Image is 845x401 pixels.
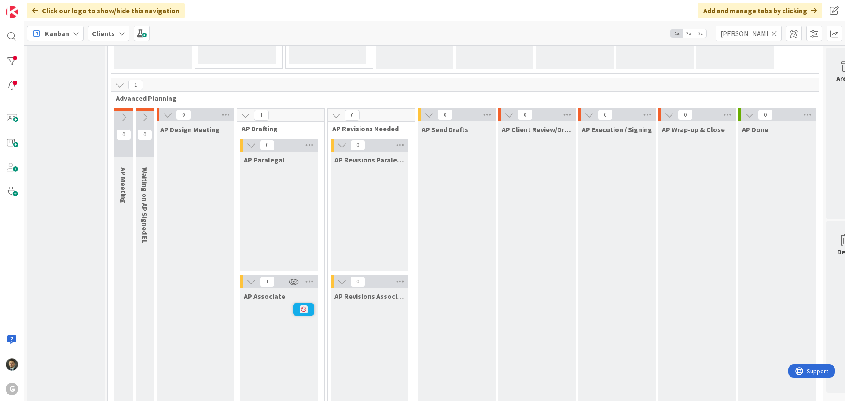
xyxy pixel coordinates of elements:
[6,6,18,18] img: Visit kanbanzone.com
[742,125,768,134] span: AP Done
[260,140,275,151] span: 0
[662,125,725,134] span: AP Wrap-up & Close
[160,125,220,134] span: AP Design Meeting
[92,29,115,38] b: Clients
[116,94,808,103] span: Advanced Planning
[345,110,360,121] span: 0
[350,140,365,151] span: 0
[116,129,131,140] span: 0
[582,125,652,134] span: AP Execution / Signing
[698,3,822,18] div: Add and manage tabs by clicking
[694,29,706,38] span: 3x
[334,292,405,301] span: AP Revisions Associate
[758,110,773,120] span: 0
[334,155,405,164] span: AP Revisions Paralegal
[254,110,269,121] span: 1
[671,29,683,38] span: 1x
[422,125,468,134] span: AP Send Drafts
[350,276,365,287] span: 0
[518,110,533,120] span: 0
[716,26,782,41] input: Quick Filter...
[260,276,275,287] span: 1
[45,28,69,39] span: Kanban
[6,383,18,395] div: G
[244,292,285,301] span: AP Associate
[437,110,452,120] span: 0
[6,358,18,371] img: CG
[242,124,313,133] span: AP Drafting
[140,167,149,243] span: Waiting on AP Signed EL
[137,129,152,140] span: 0
[27,3,185,18] div: Click our logo to show/hide this navigation
[502,125,572,134] span: AP Client Review/Draft Review Meeting
[683,29,694,38] span: 2x
[678,110,693,120] span: 0
[128,80,143,90] span: 1
[18,1,40,12] span: Support
[176,110,191,120] span: 0
[119,167,128,203] span: AP Meeting
[598,110,613,120] span: 0
[332,124,404,133] span: AP Revisions Needed
[244,155,285,164] span: AP Paralegal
